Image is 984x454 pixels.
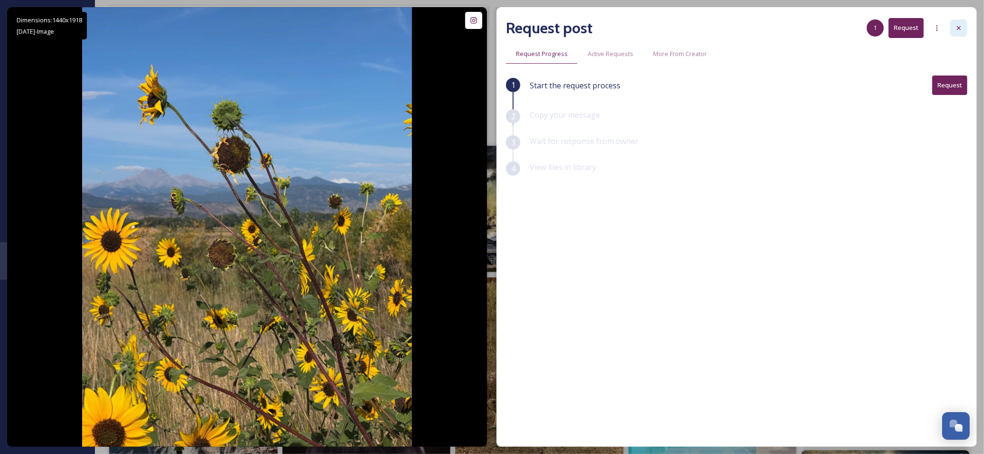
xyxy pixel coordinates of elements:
span: More From Creator [653,49,707,58]
span: Active Requests [588,49,633,58]
span: View files in library [530,162,596,172]
span: Wait for response from owner [530,136,638,146]
span: [DATE] - Image [17,27,54,36]
span: Dimensions: 1440 x 1918 [17,16,82,24]
span: 3 [511,137,515,148]
span: 1 [874,23,877,32]
button: Open Chat [942,412,970,440]
span: Copy your message [530,110,600,120]
button: Request [889,18,924,38]
button: Request [932,76,967,95]
span: 1 [511,79,515,91]
img: Sunflowers & mountain range… 🥰 [82,7,412,447]
span: Start the request process [530,80,620,91]
span: 4 [511,163,515,174]
span: Request Progress [516,49,568,58]
h2: Request post [506,17,592,39]
span: 2 [511,111,515,122]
